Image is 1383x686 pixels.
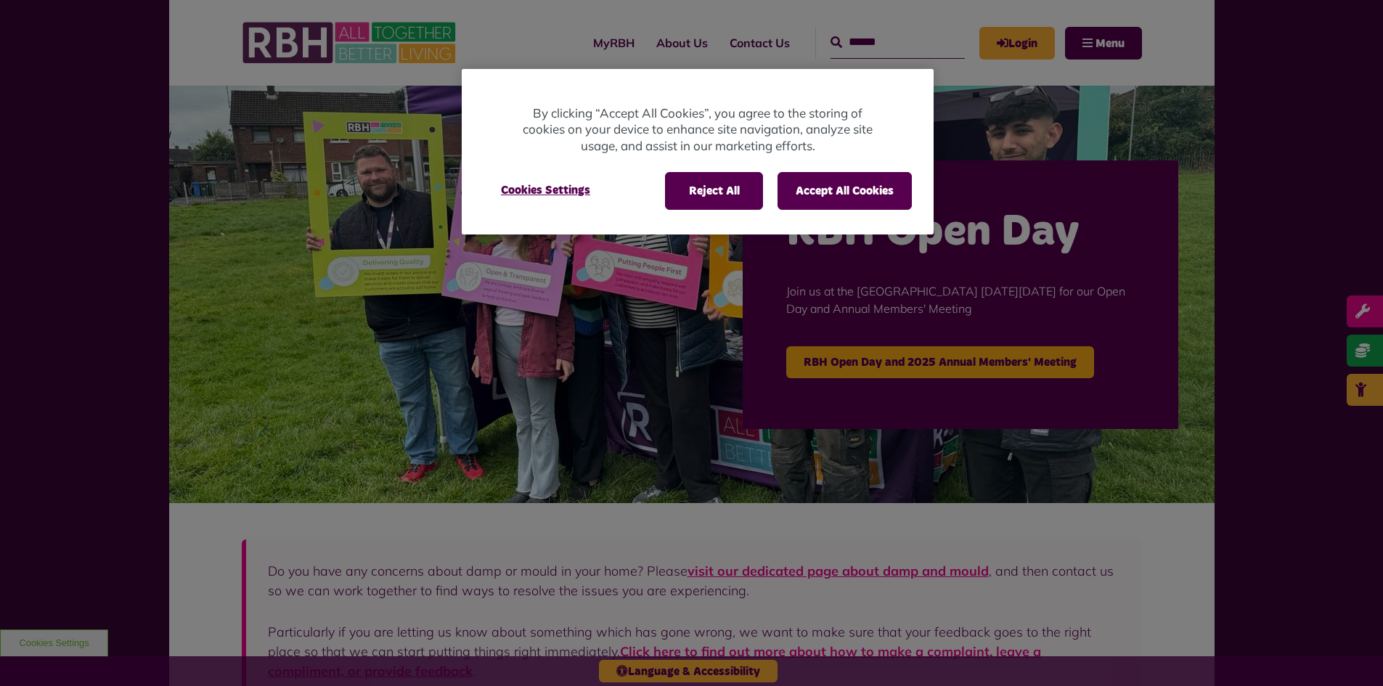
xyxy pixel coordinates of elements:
[462,69,934,235] div: Privacy
[778,172,912,210] button: Accept All Cookies
[665,172,763,210] button: Reject All
[484,172,608,208] button: Cookies Settings
[520,105,876,155] p: By clicking “Accept All Cookies”, you agree to the storing of cookies on your device to enhance s...
[462,69,934,235] div: Cookie banner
